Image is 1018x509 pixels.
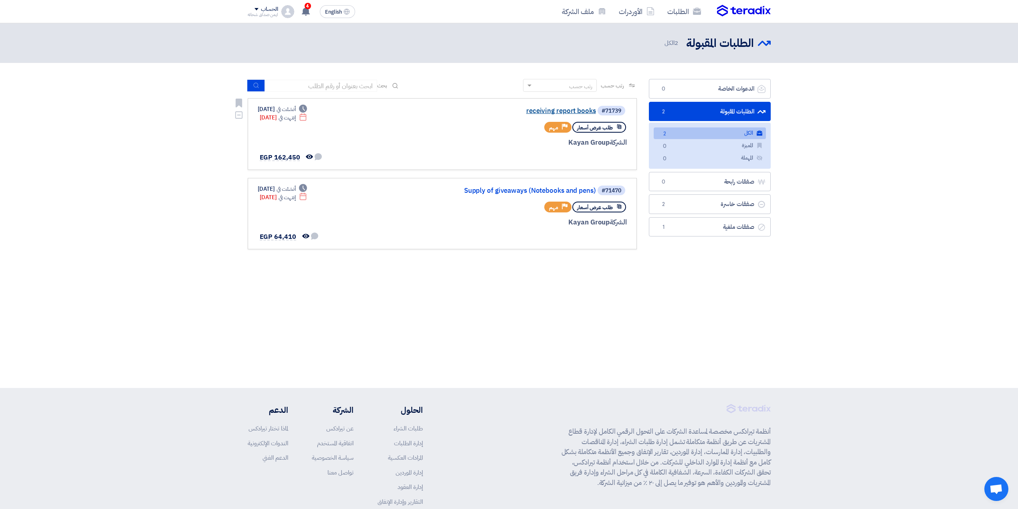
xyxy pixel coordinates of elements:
[659,108,669,116] span: 2
[398,483,423,491] a: إدارة العقود
[434,137,627,148] div: Kayan Group
[659,223,669,231] span: 1
[649,172,771,192] a: صفقات رابحة0
[665,38,680,48] span: الكل
[659,200,669,208] span: 2
[649,217,771,237] a: صفقات ملغية1
[260,153,300,162] span: EGP 162,450
[601,81,624,90] span: رتب حسب
[260,193,307,202] div: [DATE]
[436,107,596,115] a: receiving report books
[660,130,670,138] span: 2
[675,38,678,47] span: 2
[569,82,592,91] div: رتب حسب
[281,5,294,18] img: profile_test.png
[549,124,558,131] span: مهم
[654,152,766,164] a: المهملة
[265,80,377,92] input: ابحث بعنوان أو رقم الطلب
[649,79,771,99] a: الدعوات الخاصة0
[258,105,307,113] div: [DATE]
[305,3,311,9] span: 4
[248,424,288,433] a: لماذا تختار تيرادكس
[317,439,353,448] a: اتفاقية المستخدم
[378,497,423,506] a: التقارير وإدارة الإنفاق
[248,12,279,17] div: ايمن صداق شحاته
[649,102,771,121] a: الطلبات المقبولة2
[612,2,661,21] a: الأوردرات
[659,85,669,93] span: 0
[434,217,627,228] div: Kayan Group
[654,127,766,139] a: الكل
[378,404,423,416] li: الحلول
[260,232,296,242] span: EGP 64,410
[577,124,613,131] span: طلب عرض أسعار
[377,81,388,90] span: بحث
[562,426,771,488] p: أنظمة تيرادكس مخصصة لمساعدة الشركات على التحول الرقمي الكامل لإدارة قطاع المشتريات عن طريق أنظمة ...
[654,140,766,151] a: المميزة
[602,108,621,114] div: #71739
[394,424,423,433] a: طلبات الشراء
[602,188,621,194] div: #71470
[610,137,627,147] span: الشركة
[260,113,307,122] div: [DATE]
[394,439,423,448] a: إدارة الطلبات
[659,178,669,186] span: 0
[649,194,771,214] a: صفقات خاسرة2
[312,453,353,462] a: سياسة الخصوصية
[277,185,296,193] span: أنشئت في
[325,9,342,15] span: English
[388,453,423,462] a: المزادات العكسية
[396,468,423,477] a: إدارة الموردين
[326,424,353,433] a: عن تيرادكس
[277,105,296,113] span: أنشئت في
[261,6,278,13] div: الحساب
[661,2,707,21] a: الطلبات
[549,204,558,211] span: مهم
[717,5,771,17] img: Teradix logo
[660,155,670,163] span: 0
[660,142,670,151] span: 0
[577,204,613,211] span: طلب عرض أسعار
[610,217,627,227] span: الشركة
[263,453,288,462] a: الدعم الفني
[248,439,288,448] a: الندوات الإلكترونية
[279,113,296,122] span: إنتهت في
[555,2,612,21] a: ملف الشركة
[312,404,353,416] li: الشركة
[436,187,596,194] a: Supply of giveaways (Notebooks and pens)
[327,468,353,477] a: تواصل معنا
[686,36,754,51] h2: الطلبات المقبولة
[279,193,296,202] span: إنتهت في
[984,477,1008,501] div: Open chat
[258,185,307,193] div: [DATE]
[320,5,355,18] button: English
[248,404,288,416] li: الدعم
